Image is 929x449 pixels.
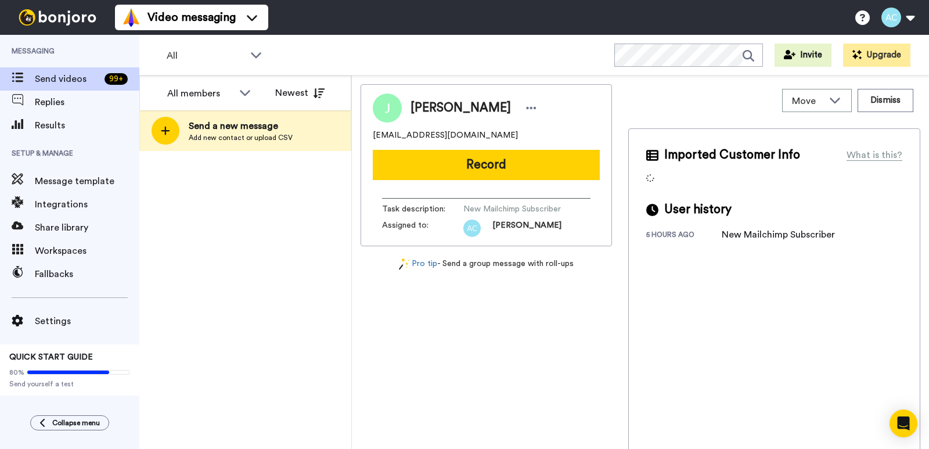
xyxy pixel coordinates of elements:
[189,119,293,133] span: Send a new message
[646,230,722,242] div: 5 hours ago
[373,130,518,141] span: [EMAIL_ADDRESS][DOMAIN_NAME]
[14,9,101,26] img: bj-logo-header-white.svg
[35,118,139,132] span: Results
[35,174,139,188] span: Message template
[9,368,24,377] span: 80%
[167,49,244,63] span: All
[35,244,139,258] span: Workspaces
[463,220,481,237] img: ac.png
[847,148,902,162] div: What is this?
[9,353,93,361] span: QUICK START GUIDE
[382,203,463,215] span: Task description :
[843,44,910,67] button: Upgrade
[147,9,236,26] span: Video messaging
[858,89,913,112] button: Dismiss
[373,94,402,123] img: Image of Justin
[167,87,233,100] div: All members
[890,410,917,437] div: Open Intercom Messenger
[35,197,139,211] span: Integrations
[35,221,139,235] span: Share library
[30,415,109,430] button: Collapse menu
[267,81,333,105] button: Newest
[664,201,732,218] span: User history
[792,94,823,108] span: Move
[382,220,463,237] span: Assigned to:
[411,99,511,117] span: [PERSON_NAME]
[399,258,409,270] img: magic-wand.svg
[664,146,800,164] span: Imported Customer Info
[463,203,574,215] span: New Mailchimp Subscriber
[189,133,293,142] span: Add new contact or upload CSV
[35,95,139,109] span: Replies
[35,314,139,328] span: Settings
[35,267,139,281] span: Fallbacks
[722,228,835,242] div: New Mailchimp Subscriber
[373,150,600,180] button: Record
[361,258,612,270] div: - Send a group message with roll-ups
[122,8,141,27] img: vm-color.svg
[52,418,100,428] span: Collapse menu
[105,73,128,85] div: 99 +
[492,220,561,237] span: [PERSON_NAME]
[9,379,130,389] span: Send yourself a test
[399,258,437,270] a: Pro tip
[775,44,831,67] button: Invite
[35,72,100,86] span: Send videos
